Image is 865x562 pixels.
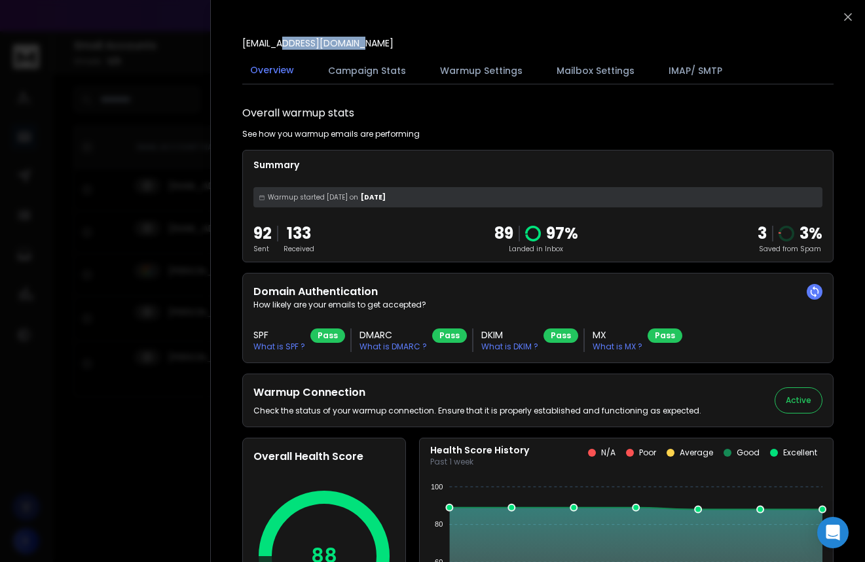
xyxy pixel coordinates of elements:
[253,187,822,207] div: [DATE]
[593,342,642,352] p: What is MX ?
[758,222,767,244] strong: 3
[432,56,530,85] button: Warmup Settings
[253,158,822,171] p: Summary
[253,406,701,416] p: Check the status of your warmup connection. Ensure that it is properly established and functionin...
[758,244,822,254] p: Saved from Spam
[680,448,713,458] p: Average
[775,387,822,413] button: Active
[661,56,730,85] button: IMAP/ SMTP
[320,56,414,85] button: Campaign Stats
[284,223,314,244] p: 133
[435,520,443,528] tspan: 80
[253,300,822,310] p: How likely are your emails to get accepted?
[481,328,538,342] h3: DKIM
[430,444,529,457] p: Health Score History
[242,37,394,50] p: [EMAIL_ADDRESS][DOMAIN_NAME]
[253,244,272,254] p: Sent
[546,223,578,244] p: 97 %
[242,56,302,86] button: Overview
[253,328,305,342] h3: SPF
[253,342,305,352] p: What is SPF ?
[783,448,817,458] p: Excellent
[242,129,420,139] p: See how you warmup emails are performing
[593,328,642,342] h3: MX
[430,457,529,467] p: Past 1 week
[310,328,345,343] div: Pass
[494,244,578,254] p: Landed in Inbox
[268,192,358,202] span: Warmup started [DATE] on
[639,448,656,458] p: Poor
[601,448,616,458] p: N/A
[253,385,701,400] h2: Warmup Connection
[549,56,642,85] button: Mailbox Settings
[543,328,578,343] div: Pass
[800,223,822,244] p: 3 %
[431,483,443,491] tspan: 100
[242,105,354,121] h1: Overall warmup stats
[481,342,538,352] p: What is DKIM ?
[359,342,427,352] p: What is DMARC ?
[648,328,682,343] div: Pass
[253,449,395,465] h2: Overall Health Score
[432,328,467,343] div: Pass
[737,448,760,458] p: Good
[284,244,314,254] p: Received
[359,328,427,342] h3: DMARC
[494,223,513,244] p: 89
[253,284,822,300] h2: Domain Authentication
[817,517,849,548] div: Open Intercom Messenger
[253,223,272,244] p: 92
